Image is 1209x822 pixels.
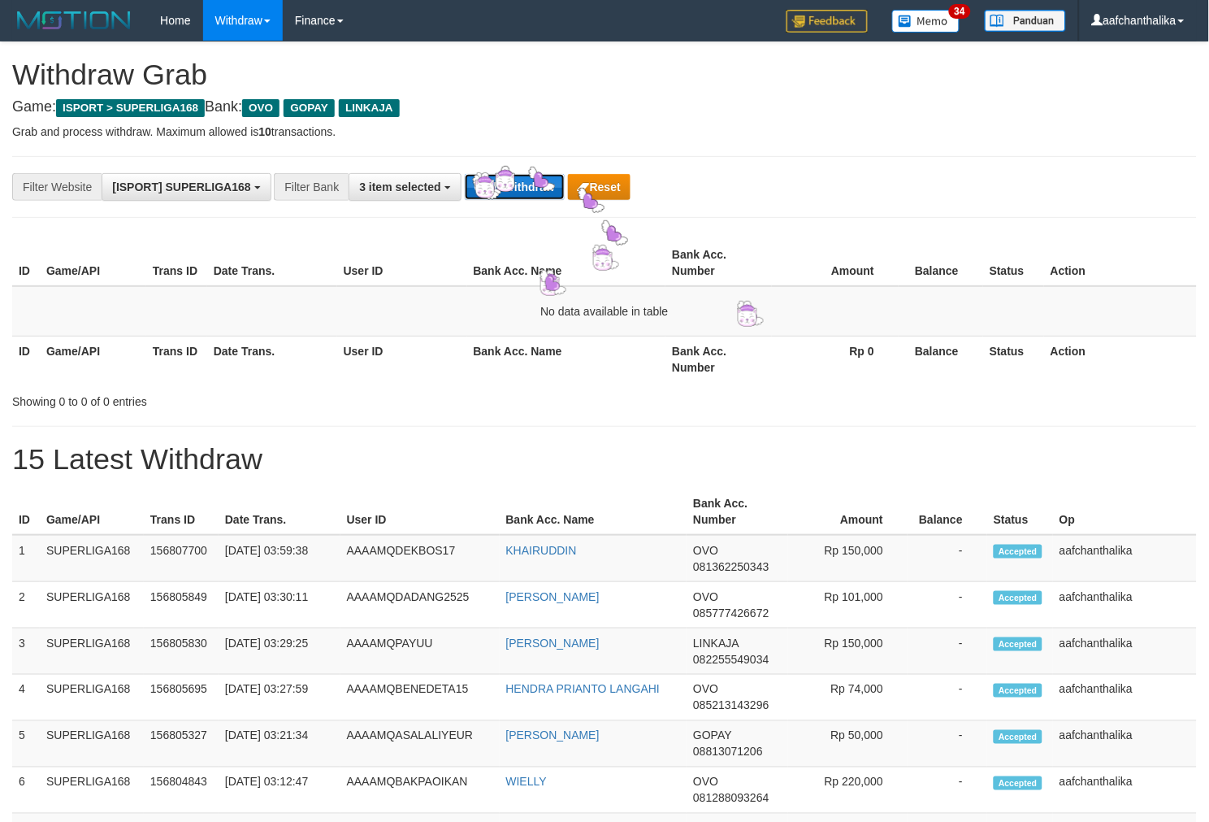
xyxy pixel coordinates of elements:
[144,675,219,721] td: 156805695
[788,768,908,814] td: Rp 220,000
[219,582,340,628] td: [DATE] 03:30:11
[144,768,219,814] td: 156804843
[12,99,1197,115] h4: Game: Bank:
[467,336,666,382] th: Bank Acc. Name
[144,628,219,675] td: 156805830
[899,240,983,286] th: Balance
[12,721,40,768] td: 5
[987,489,1053,535] th: Status
[284,99,335,117] span: GOPAY
[994,730,1042,744] span: Accepted
[506,729,600,742] a: [PERSON_NAME]
[908,582,987,628] td: -
[207,336,337,382] th: Date Trans.
[1053,489,1197,535] th: Op
[146,336,207,382] th: Trans ID
[908,628,987,675] td: -
[40,489,144,535] th: Game/API
[219,489,340,535] th: Date Trans.
[144,489,219,535] th: Trans ID
[1044,336,1197,382] th: Action
[788,721,908,768] td: Rp 50,000
[40,768,144,814] td: SUPERLIGA168
[983,240,1044,286] th: Status
[788,582,908,628] td: Rp 101,000
[1053,721,1197,768] td: aafchanthalika
[207,240,337,286] th: Date Trans.
[340,582,500,628] td: AAAAMQDADANG2525
[506,683,661,696] a: HENDRA PRIANTO LANGAHI
[219,721,340,768] td: [DATE] 03:21:34
[12,387,492,410] div: Showing 0 to 0 of 0 entries
[219,768,340,814] td: [DATE] 03:12:47
[693,746,763,759] span: Copy 08813071206 to clipboard
[500,489,687,535] th: Bank Acc. Name
[994,591,1042,605] span: Accepted
[40,336,146,382] th: Game/API
[56,99,205,117] span: ISPORT > SUPERLIGA168
[506,590,600,603] a: [PERSON_NAME]
[40,582,144,628] td: SUPERLIGA168
[506,776,547,789] a: WIELLY
[949,4,971,19] span: 34
[908,535,987,582] td: -
[693,792,769,805] span: Copy 081288093264 to clipboard
[786,10,868,33] img: Feedback.jpg
[908,675,987,721] td: -
[340,535,500,582] td: AAAAMQDEKBOS17
[665,336,772,382] th: Bank Acc. Number
[1053,535,1197,582] td: aafchanthalika
[994,776,1042,790] span: Accepted
[693,607,769,620] span: Copy 085777426672 to clipboard
[467,240,666,286] th: Bank Acc. Name
[1044,240,1197,286] th: Action
[693,590,718,603] span: OVO
[506,637,600,650] a: [PERSON_NAME]
[12,8,136,33] img: MOTION_logo.png
[568,174,630,200] button: Reset
[788,675,908,721] td: Rp 74,000
[144,535,219,582] td: 156807700
[12,768,40,814] td: 6
[908,768,987,814] td: -
[1053,675,1197,721] td: aafchanthalika
[772,336,899,382] th: Rp 0
[258,125,271,138] strong: 10
[340,768,500,814] td: AAAAMQBAKPAOIKAN
[40,721,144,768] td: SUPERLIGA168
[219,628,340,675] td: [DATE] 03:29:25
[112,180,250,194] span: [ISPORT] SUPERLIGA168
[908,489,987,535] th: Balance
[12,443,1197,476] h1: 15 Latest Withdraw
[908,721,987,768] td: -
[693,699,769,712] span: Copy 085213143296 to clipboard
[899,336,983,382] th: Balance
[693,729,731,742] span: GOPAY
[12,286,1197,337] td: No data available in table
[339,99,400,117] span: LINKAJA
[40,628,144,675] td: SUPERLIGA168
[359,180,440,194] span: 3 item selected
[465,174,565,200] button: Grab Withdraw
[687,489,788,535] th: Bank Acc. Number
[40,535,144,582] td: SUPERLIGA168
[337,240,467,286] th: User ID
[12,628,40,675] td: 3
[693,653,769,666] span: Copy 082255549034 to clipboard
[242,99,279,117] span: OVO
[1053,628,1197,675] td: aafchanthalika
[892,10,960,33] img: Button%20Memo.svg
[994,684,1042,698] span: Accepted
[693,776,718,789] span: OVO
[146,240,207,286] th: Trans ID
[40,675,144,721] td: SUPERLIGA168
[12,675,40,721] td: 4
[12,59,1197,91] h1: Withdraw Grab
[693,637,739,650] span: LINKAJA
[144,582,219,628] td: 156805849
[102,173,271,201] button: [ISPORT] SUPERLIGA168
[12,124,1197,140] p: Grab and process withdraw. Maximum allowed is transactions.
[337,336,467,382] th: User ID
[144,721,219,768] td: 156805327
[349,173,461,201] button: 3 item selected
